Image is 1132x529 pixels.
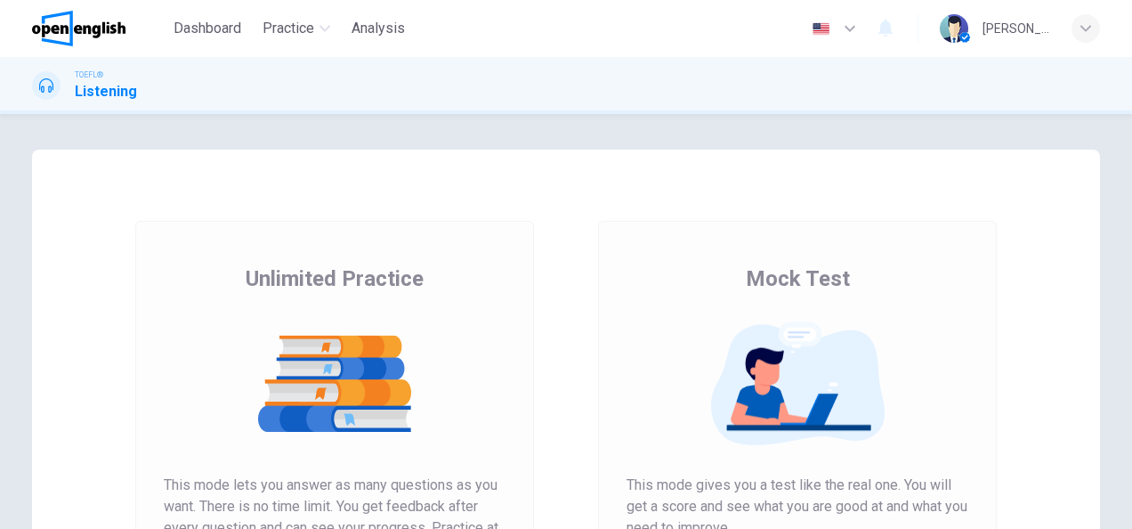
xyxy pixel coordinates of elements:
button: Dashboard [166,12,248,45]
h1: Listening [75,81,137,102]
a: OpenEnglish logo [32,11,166,46]
img: Profile picture [940,14,968,43]
span: Analysis [352,18,405,39]
button: Practice [255,12,337,45]
button: Analysis [344,12,412,45]
span: Dashboard [174,18,241,39]
div: [PERSON_NAME] [982,18,1050,39]
span: TOEFL® [75,69,103,81]
img: OpenEnglish logo [32,11,125,46]
span: Practice [263,18,314,39]
span: Mock Test [746,264,850,293]
span: Unlimited Practice [246,264,424,293]
img: en [810,22,832,36]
